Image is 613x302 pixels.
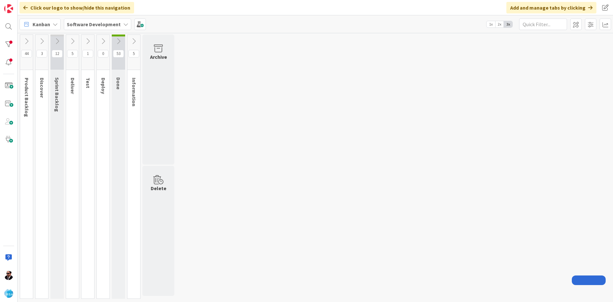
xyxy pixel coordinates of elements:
div: Add and manage tabs by clicking [506,2,596,13]
span: 3x [504,21,512,27]
span: 1x [487,21,495,27]
span: 2x [495,21,504,27]
span: 12 [52,50,63,58]
img: avatar [4,289,13,298]
span: Done [115,77,122,89]
span: Test [85,78,91,88]
span: Discover [39,78,45,98]
span: 3 [36,50,47,58]
span: 0 [98,50,109,58]
span: Deliver [70,78,76,94]
div: Delete [151,184,166,192]
b: Software Development [67,21,121,27]
span: 44 [21,50,32,58]
span: Product Backlog [24,78,30,117]
img: AC [4,271,13,280]
span: Deploy [100,78,107,94]
span: 5 [67,50,78,58]
span: 1 [82,50,93,58]
input: Quick Filter... [519,19,567,30]
img: Visit kanbanzone.com [4,4,13,13]
div: Archive [150,53,167,61]
span: Information [131,78,137,106]
span: 5 [128,50,139,58]
span: Kanban [33,20,50,28]
div: Click our logo to show/hide this navigation [19,2,134,13]
span: Sprint Backlog [54,77,60,112]
span: 53 [113,50,124,58]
